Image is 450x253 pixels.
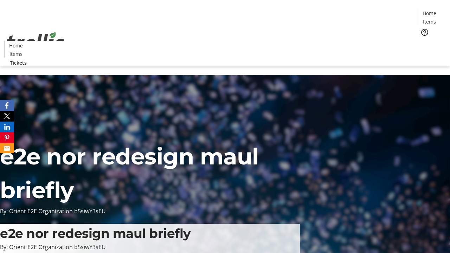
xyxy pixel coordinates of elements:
[9,50,22,58] span: Items
[423,18,436,25] span: Items
[423,9,436,17] span: Home
[4,59,32,66] a: Tickets
[418,41,446,48] a: Tickets
[9,42,23,49] span: Home
[5,42,27,49] a: Home
[418,9,441,17] a: Home
[418,18,441,25] a: Items
[4,24,67,59] img: Orient E2E Organization b5siwY3sEU's Logo
[423,41,440,48] span: Tickets
[10,59,27,66] span: Tickets
[5,50,27,58] a: Items
[418,25,432,39] button: Help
